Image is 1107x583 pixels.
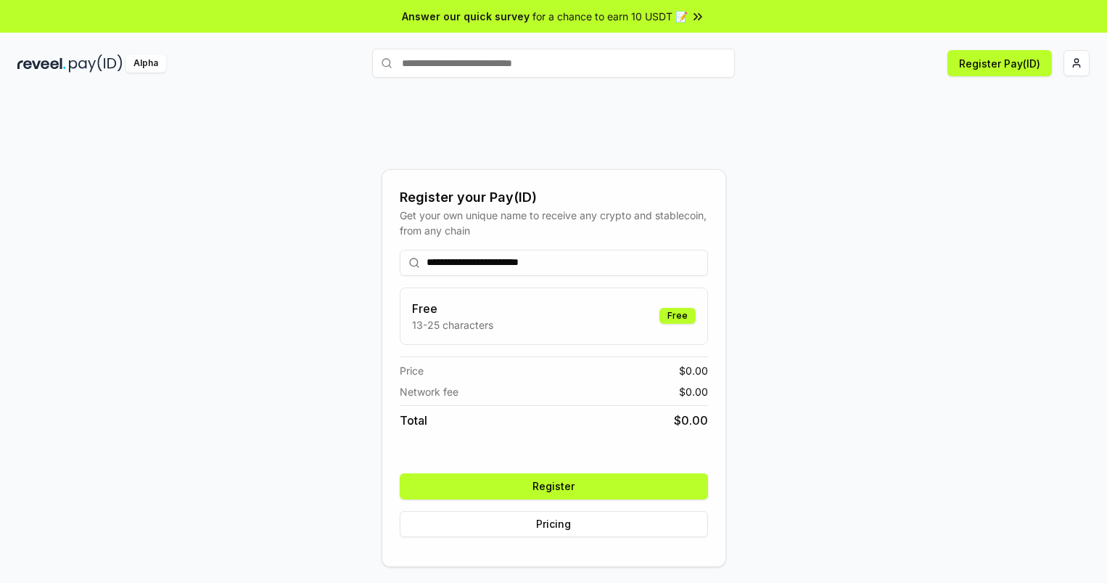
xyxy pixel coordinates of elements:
[532,9,688,24] span: for a chance to earn 10 USDT 📝
[412,317,493,333] p: 13-25 characters
[400,187,708,208] div: Register your Pay(ID)
[400,511,708,537] button: Pricing
[400,208,708,238] div: Get your own unique name to receive any crypto and stablecoin, from any chain
[412,300,493,317] h3: Free
[17,54,66,73] img: reveel_dark
[400,384,458,399] span: Network fee
[674,412,708,429] span: $ 0.00
[400,473,708,500] button: Register
[400,363,424,378] span: Price
[679,384,708,399] span: $ 0.00
[402,9,530,24] span: Answer our quick survey
[679,363,708,378] span: $ 0.00
[69,54,123,73] img: pay_id
[125,54,166,73] div: Alpha
[659,308,696,324] div: Free
[947,50,1052,76] button: Register Pay(ID)
[400,412,427,429] span: Total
